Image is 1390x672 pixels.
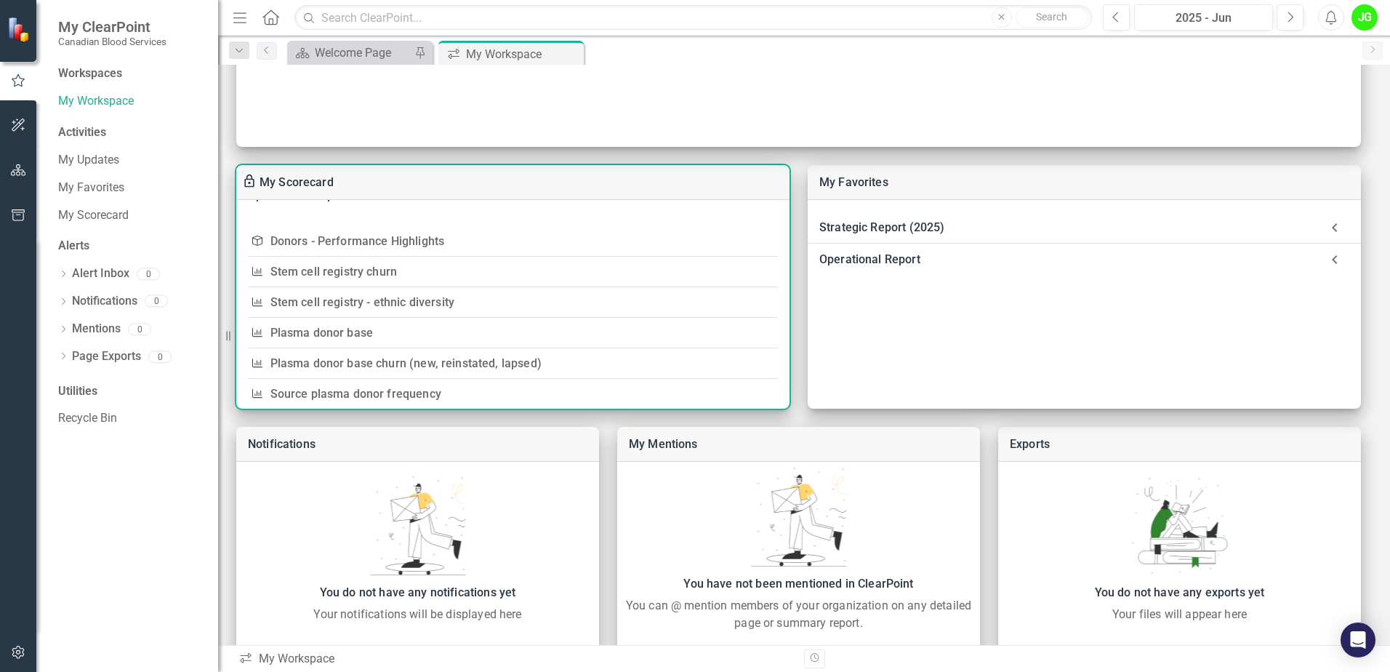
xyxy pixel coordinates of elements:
div: Operational Report [808,244,1361,276]
a: Mentions [72,321,121,337]
div: Operational Report [819,249,1320,270]
a: My Favorites [819,175,888,189]
div: 0 [145,295,168,308]
button: Search [1016,7,1088,28]
div: Your files will appear here [1005,606,1354,623]
div: My Workspace [466,45,580,63]
a: My Mentions [629,437,698,451]
div: You do not have any notifications yet [244,583,592,603]
a: Stem cell registry - ethnic diversity [270,295,455,309]
a: Welcome Page [291,44,411,62]
a: Notifications [248,437,316,451]
div: Strategic Report (2025) [819,217,1320,238]
div: Utilities [58,383,204,400]
div: Activities [58,124,204,141]
div: You can @ mention members of your organization on any detailed page or summary report. [624,597,973,632]
a: Recycle Bin [58,410,204,427]
div: 2025 - Jun [1139,9,1268,27]
div: Strategic Report (2025) [808,212,1361,244]
div: Welcome Page [315,44,411,62]
a: My Scorecard [58,207,204,224]
div: You have not been mentioned in ClearPoint [624,574,973,594]
div: My Workspace [238,651,793,668]
span: Search [1036,11,1067,23]
div: Workspaces [58,65,122,82]
a: My Favorites [58,180,204,196]
a: My Scorecard [260,175,334,189]
a: Exports [1010,437,1050,451]
small: Canadian Blood Services [58,36,166,47]
button: 2025 - Jun [1134,4,1273,31]
div: Your notifications will be displayed here [244,606,592,623]
a: Plasma donor base churn (new, reinstated, lapsed) [270,356,542,370]
a: My Workspace [58,93,204,110]
div: You do not have any exports yet [1005,583,1354,603]
div: To enable drag & drop and resizing, please duplicate this workspace from “Manage Workspaces” [242,174,260,191]
div: Open Intercom Messenger [1341,623,1375,657]
a: Donors - Performance Highlights [270,234,445,248]
input: Search ClearPoint... [294,5,1092,31]
div: Alerts [58,238,204,255]
a: My Updates [58,152,204,169]
a: Source plasma donor frequency [270,387,441,401]
button: JG [1351,4,1378,31]
img: ClearPoint Strategy [7,16,33,41]
a: Stem cell registry churn [270,265,398,279]
a: Page Exports [72,348,141,365]
span: My ClearPoint [58,18,166,36]
div: 0 [128,323,151,335]
div: 0 [137,268,160,280]
a: Alert Inbox [72,265,129,282]
div: 0 [148,351,172,363]
a: Notifications [72,293,137,310]
a: Plasma donor base [270,326,374,340]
